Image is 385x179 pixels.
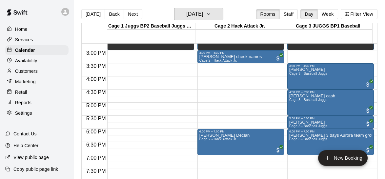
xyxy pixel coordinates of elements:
[174,8,223,20] button: [DATE]
[318,150,368,166] button: add
[287,129,374,155] div: 6:00 PM – 7:00 PM: Nolan DoHarris 3 days Aurora team group
[15,47,35,53] p: Calendar
[289,90,372,94] div: 4:30 PM – 5:30 PM
[13,142,38,149] p: Help Center
[365,108,371,114] span: All customers have paid
[15,36,33,43] p: Services
[15,57,37,64] p: Availability
[13,154,49,161] p: View public page
[287,116,374,129] div: 5:30 PM – 6:00 PM: Matt Outhwaite
[5,108,69,118] a: Settings
[5,35,69,45] a: Services
[289,98,328,102] span: Cage 3 - Baseball Juggs
[13,166,58,172] p: Copy public page link
[85,168,108,174] span: 7:30 PM
[85,89,108,95] span: 4:30 PM
[105,9,124,19] button: Back
[124,9,142,19] button: Next
[15,68,38,74] p: Customers
[287,63,374,89] div: 3:30 PM – 4:30 PM: Ayan Prabhakar
[5,77,69,87] a: Marketing
[300,9,317,19] button: Day
[365,147,371,153] span: All customers have paid
[195,23,284,30] div: Cage 2 Hack Attack Jr.
[5,98,69,108] a: Reports
[85,63,108,69] span: 3:30 PM
[284,23,372,30] div: Cage 3 JUGGS BP1 Baseball
[85,103,108,108] span: 5:00 PM
[85,50,108,56] span: 3:00 PM
[365,121,371,127] span: All customers have paid
[5,66,69,76] a: Customers
[186,10,203,19] h6: [DATE]
[15,99,31,106] p: Reports
[5,87,69,97] a: Retail
[289,64,372,68] div: 3:30 PM – 4:30 PM
[85,116,108,121] span: 5:30 PM
[197,129,284,155] div: 6:00 PM – 7:00 PM: Fynn Coleman TJ Declan
[15,26,28,32] p: Home
[85,76,108,82] span: 4:00 PM
[289,117,372,120] div: 5:30 PM – 6:00 PM
[5,45,69,55] a: Calendar
[15,89,27,95] p: Retail
[199,59,237,62] span: Cage 2 - Hack Attack Jr.
[289,124,328,128] span: Cage 3 - Baseball Juggs
[289,130,372,133] div: 6:00 PM – 7:00 PM
[289,137,328,141] span: Cage 3 - Baseball Juggs
[5,56,69,66] a: Availability
[275,55,281,62] span: All customers have paid
[197,50,284,63] div: 3:00 PM – 3:30 PM: erik Tidman check names
[317,9,338,19] button: Week
[81,9,105,19] button: [DATE]
[199,137,237,141] span: Cage 2 - Hack Attack Jr.
[85,129,108,134] span: 6:00 PM
[107,23,195,30] div: Cage 1 Juggs BP2 Baseball Juggs BP1 Softball
[199,130,282,133] div: 6:00 PM – 7:00 PM
[85,142,108,148] span: 6:30 PM
[279,9,298,19] button: Staff
[289,72,328,75] span: Cage 3 - Baseball Juggs
[341,9,377,19] button: Filter View
[256,9,280,19] button: Rooms
[85,155,108,161] span: 7:00 PM
[365,81,371,88] span: All customers have paid
[275,147,281,153] span: All customers have paid
[287,89,374,116] div: 4:30 PM – 5:30 PM: Peter Szymczak cash
[15,110,32,116] p: Settings
[199,51,282,54] div: 3:00 PM – 3:30 PM
[5,24,69,34] a: Home
[13,130,37,137] p: Contact Us
[15,78,36,85] p: Marketing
